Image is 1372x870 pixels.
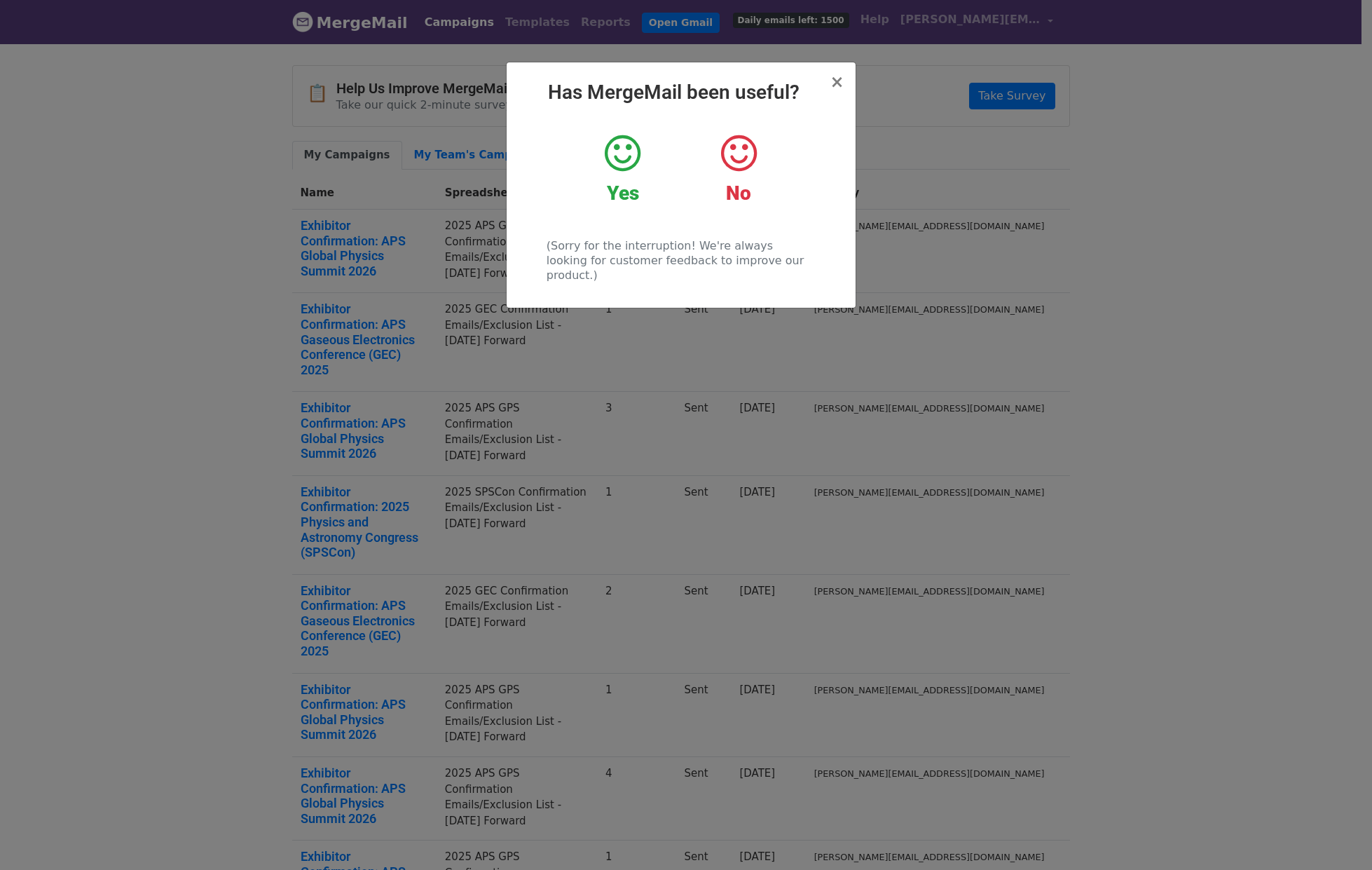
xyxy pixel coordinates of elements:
span: × [830,72,844,92]
a: Yes [575,132,670,205]
button: Close [830,74,844,90]
p: (Sorry for the interruption! We're always looking for customer feedback to improve our product.) [547,238,815,283]
strong: No [726,182,751,205]
strong: Yes [607,182,639,205]
h2: Has MergeMail been useful? [518,81,844,104]
a: No [691,132,786,205]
